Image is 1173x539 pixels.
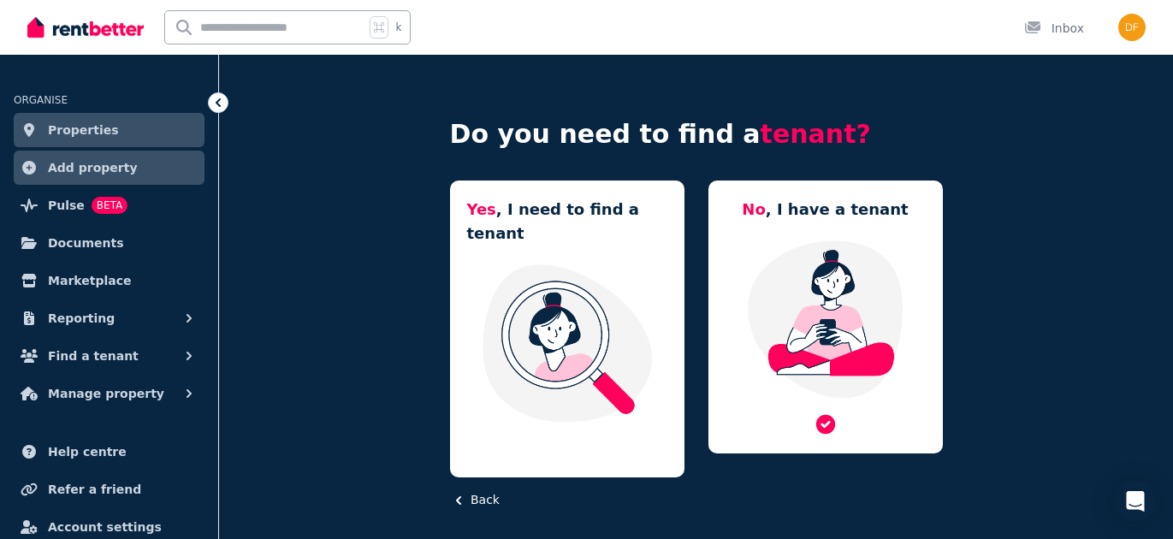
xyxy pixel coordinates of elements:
div: Inbox [1024,20,1084,37]
button: Manage property [14,376,204,411]
span: Manage property [48,383,164,404]
span: ORGANISE [14,94,68,106]
img: RentBetter [27,15,144,40]
span: Marketplace [48,270,131,291]
span: Reporting [48,308,115,329]
button: Reporting [14,301,204,335]
a: Refer a friend [14,472,204,506]
img: David Fife [1118,14,1146,41]
a: Properties [14,113,204,147]
img: Manage my property [726,239,926,400]
span: tenant? [761,119,871,149]
a: PulseBETA [14,188,204,222]
button: Back [450,491,500,509]
span: Help centre [48,441,127,462]
h4: Do you need to find a [450,119,943,150]
span: Add property [48,157,138,178]
img: I need a tenant [467,263,667,423]
h5: , I need to find a tenant [467,198,667,246]
span: Properties [48,120,119,140]
span: k [395,21,401,34]
span: No [742,200,765,218]
span: Account settings [48,517,162,537]
span: Find a tenant [48,346,139,366]
a: Documents [14,226,204,260]
span: Yes [467,200,496,218]
h5: , I have a tenant [742,198,908,222]
span: Refer a friend [48,479,141,500]
a: Add property [14,151,204,185]
span: Documents [48,233,124,253]
a: Marketplace [14,264,204,298]
button: Find a tenant [14,339,204,373]
span: BETA [92,197,127,214]
span: Pulse [48,195,85,216]
div: Open Intercom Messenger [1115,481,1156,522]
a: Help centre [14,435,204,469]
